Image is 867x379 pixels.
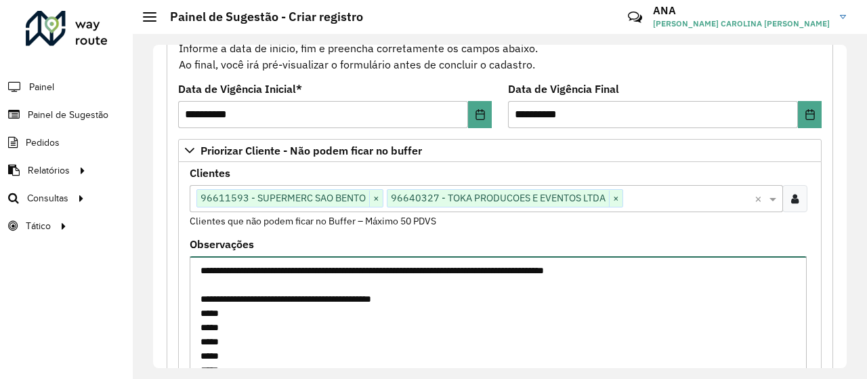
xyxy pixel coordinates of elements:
[468,101,492,128] button: Choose Date
[653,4,830,17] h3: ANA
[156,9,363,24] h2: Painel de Sugestão - Criar registro
[29,80,54,94] span: Painel
[178,139,822,162] a: Priorizar Cliente - Não podem ficar no buffer
[620,3,650,32] a: Contato Rápido
[755,191,766,207] span: Clear all
[200,145,422,156] span: Priorizar Cliente - Não podem ficar no buffer
[178,81,302,97] label: Data de Vigência Inicial
[609,191,622,207] span: ×
[178,23,822,73] div: Informe a data de inicio, fim e preencha corretamente os campos abaixo. Ao final, você irá pré-vi...
[26,219,51,233] span: Tático
[369,191,383,207] span: ×
[28,163,70,178] span: Relatórios
[27,191,68,205] span: Consultas
[798,101,822,128] button: Choose Date
[387,190,609,206] span: 96640327 - TOKA PRODUCOES E EVENTOS LTDA
[26,136,60,150] span: Pedidos
[197,190,369,206] span: 96611593 - SUPERMERC SAO BENTO
[653,18,830,30] span: [PERSON_NAME] CAROLINA [PERSON_NAME]
[28,108,108,122] span: Painel de Sugestão
[190,236,254,252] label: Observações
[190,165,230,181] label: Clientes
[190,215,436,227] small: Clientes que não podem ficar no Buffer – Máximo 50 PDVS
[508,81,619,97] label: Data de Vigência Final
